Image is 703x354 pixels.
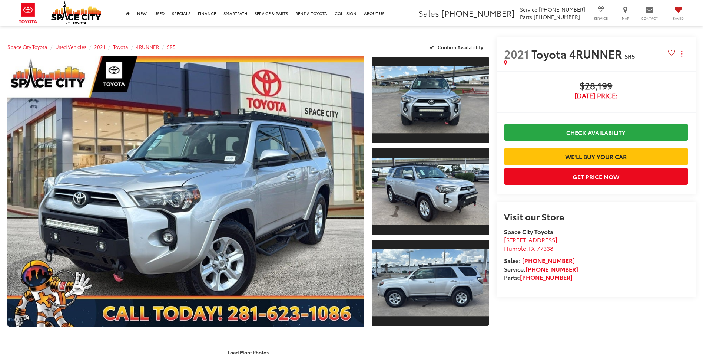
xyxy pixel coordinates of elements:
[681,51,682,57] span: dropdown dots
[539,6,585,13] span: [PHONE_NUMBER]
[136,43,159,50] a: 4RUNNER
[371,249,490,317] img: 2021 Toyota 4RUNNER SR5
[7,56,364,327] a: Expand Photo 0
[520,273,573,281] a: [PHONE_NUMBER]
[525,265,578,273] a: [PHONE_NUMBER]
[504,273,573,281] strong: Parts:
[504,212,688,221] h2: Visit our Store
[528,244,535,252] span: TX
[4,55,368,328] img: 2021 Toyota 4RUNNER SR5
[441,7,515,19] span: [PHONE_NUMBER]
[372,56,489,144] a: Expand Photo 1
[371,158,490,225] img: 2021 Toyota 4RUNNER SR5
[94,43,105,50] a: 2021
[504,235,557,252] a: [STREET_ADDRESS] Humble,TX 77338
[593,16,609,21] span: Service
[504,235,557,244] span: [STREET_ADDRESS]
[504,244,553,252] span: ,
[51,1,101,24] img: Space City Toyota
[534,13,580,20] span: [PHONE_NUMBER]
[504,92,688,99] span: [DATE] Price:
[504,124,688,141] a: Check Availability
[522,256,575,265] a: [PHONE_NUMBER]
[504,46,529,62] span: 2021
[641,16,658,21] span: Contact
[504,81,688,92] span: $28,199
[418,7,439,19] span: Sales
[372,239,489,327] a: Expand Photo 3
[504,265,578,273] strong: Service:
[504,168,688,185] button: Get Price Now
[520,6,537,13] span: Service
[520,13,532,20] span: Parts
[167,43,176,50] a: SR5
[113,43,128,50] a: Toyota
[425,40,489,53] button: Confirm Availability
[371,66,490,134] img: 2021 Toyota 4RUNNER SR5
[624,52,635,60] span: SR5
[675,47,688,60] button: Actions
[438,44,483,50] span: Confirm Availability
[372,148,489,235] a: Expand Photo 2
[504,244,526,252] span: Humble
[531,46,624,62] span: Toyota 4RUNNER
[537,244,553,252] span: 77338
[617,16,633,21] span: Map
[55,43,86,50] a: Used Vehicles
[504,256,521,265] span: Sales:
[670,16,686,21] span: Saved
[7,43,47,50] a: Space City Toyota
[504,148,688,165] a: We'll Buy Your Car
[504,227,553,236] strong: Space City Toyota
